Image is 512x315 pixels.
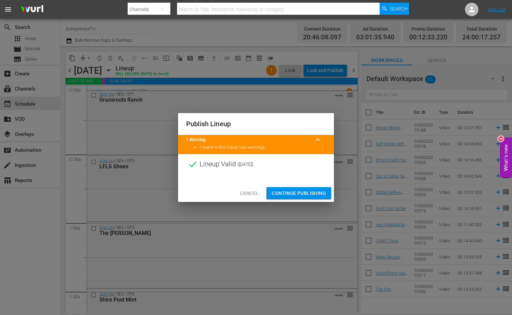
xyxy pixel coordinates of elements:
span: Cancel [240,189,258,198]
button: Open Feedback Widget [500,138,512,178]
a: Sign Out [488,7,506,12]
span: menu [4,5,12,13]
h2: Publish Lineup [186,118,326,129]
button: keyboard_arrow_up [310,132,326,148]
span: ( [DATE] ) [238,159,254,169]
button: Continue Publishing [266,187,331,200]
span: Search [390,3,408,15]
button: Cancel [234,187,264,200]
div: Lineup Valid [178,154,334,174]
li: 1 event in this lineup has warnings. [200,144,326,151]
title: 1 Warning [186,137,310,143]
span: keyboard_arrow_up [314,136,322,144]
span: Continue Publishing [272,189,326,198]
img: ans4CAIJ8jUAAAAAAAAAAAAAAAAAAAAAAAAgQb4GAAAAAAAAAAAAAAAAAAAAAAAAJMjXAAAAAAAAAAAAAAAAAAAAAAAAgAT5G... [16,2,48,17]
div: 10 [498,136,504,142]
